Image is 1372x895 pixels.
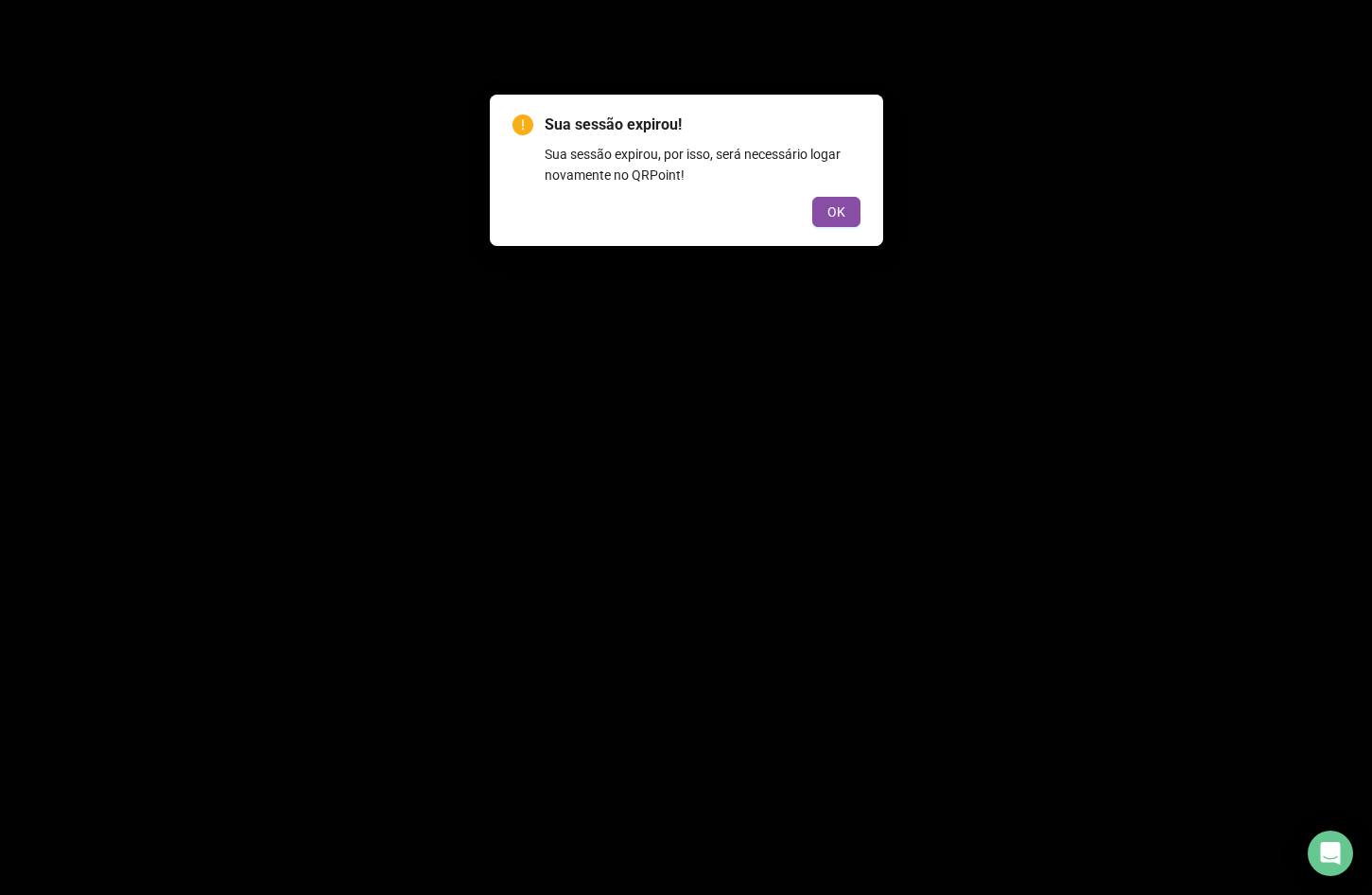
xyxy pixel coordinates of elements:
button: OK [812,197,860,227]
div: Sua sessão expirou, por isso, será necessário logar novamente no QRPoint! [545,144,860,185]
span: Sua sessão expirou! [545,115,682,133]
span: exclamation-circle [512,114,533,135]
span: OK [827,202,845,222]
div: Open Intercom Messenger [1308,831,1353,876]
